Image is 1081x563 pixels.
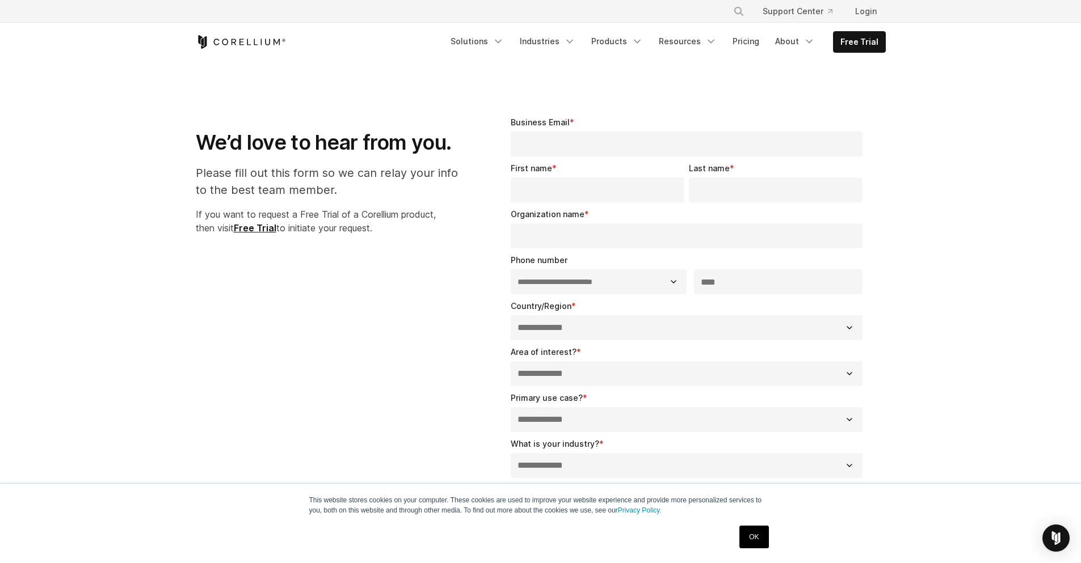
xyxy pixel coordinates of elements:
[196,208,470,235] p: If you want to request a Free Trial of a Corellium product, then visit to initiate your request.
[720,1,886,22] div: Navigation Menu
[511,347,577,357] span: Area of interest?
[618,506,662,514] a: Privacy Policy.
[729,1,749,22] button: Search
[689,163,730,173] span: Last name
[234,222,276,234] a: Free Trial
[1042,524,1070,552] div: Open Intercom Messenger
[511,301,571,311] span: Country/Region
[652,31,724,52] a: Resources
[739,526,768,548] a: OK
[511,163,552,173] span: First name
[726,31,766,52] a: Pricing
[196,35,286,49] a: Corellium Home
[513,31,582,52] a: Industries
[444,31,511,52] a: Solutions
[511,117,570,127] span: Business Email
[768,31,822,52] a: About
[444,31,886,53] div: Navigation Menu
[196,164,470,198] p: Please fill out this form so we can relay your info to the best team member.
[834,32,885,52] a: Free Trial
[754,1,842,22] a: Support Center
[309,495,772,515] p: This website stores cookies on your computer. These cookies are used to improve your website expe...
[511,393,583,403] span: Primary use case?
[846,1,886,22] a: Login
[511,255,567,265] span: Phone number
[511,209,584,219] span: Organization name
[584,31,650,52] a: Products
[511,439,599,448] span: What is your industry?
[196,130,470,155] h1: We’d love to hear from you.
